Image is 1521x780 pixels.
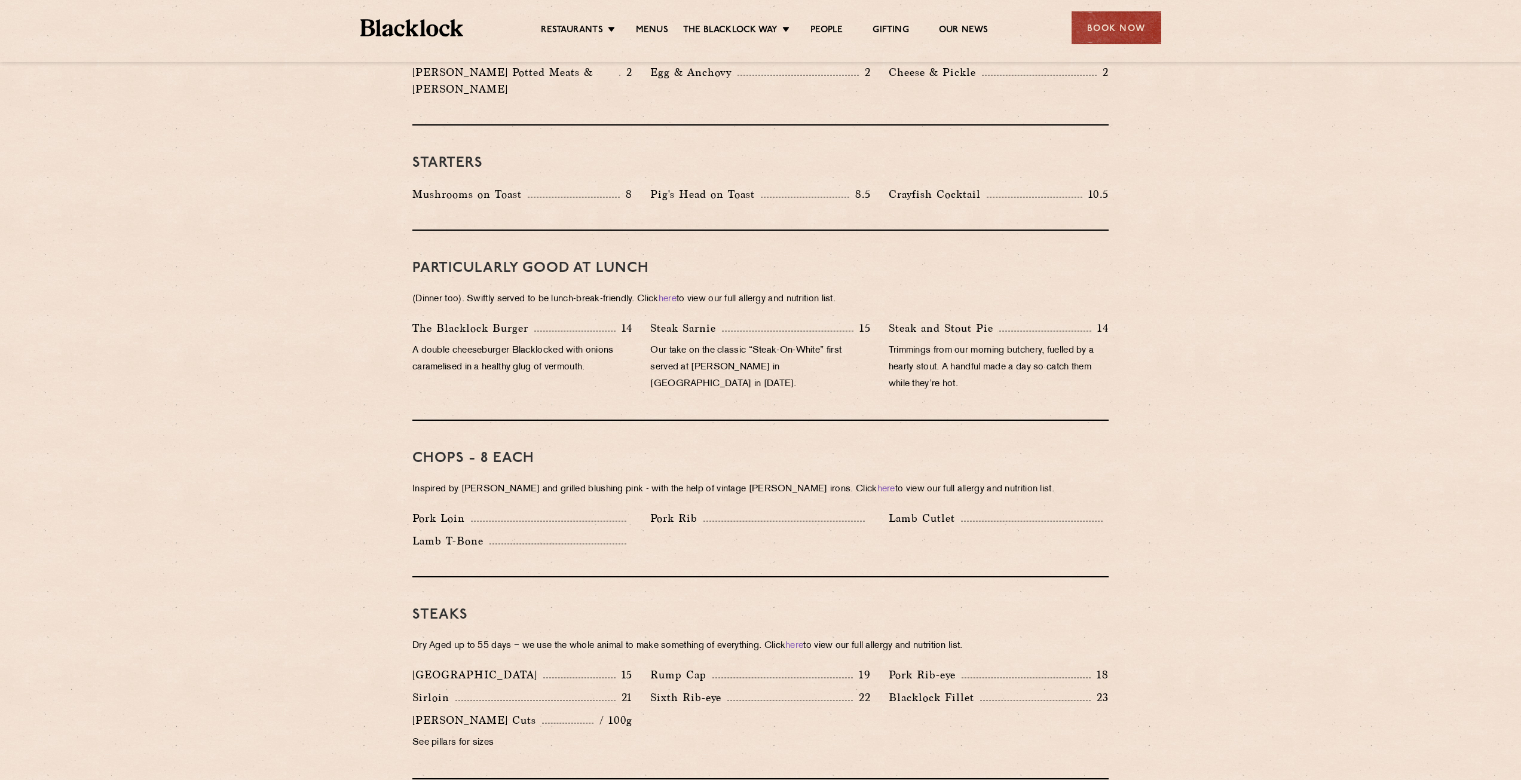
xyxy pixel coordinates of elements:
a: here [785,641,803,650]
p: 8.5 [849,186,871,202]
p: 2 [859,65,871,80]
p: / 100g [593,712,632,728]
p: Inspired by [PERSON_NAME] and grilled blushing pink - with the help of vintage [PERSON_NAME] iron... [412,481,1109,498]
a: here [659,295,677,304]
p: Egg & Anchovy [650,64,737,81]
p: Our take on the classic “Steak-On-White” first served at [PERSON_NAME] in [GEOGRAPHIC_DATA] in [D... [650,342,870,393]
h3: Steaks [412,607,1109,623]
p: Rump Cap [650,666,712,683]
p: 21 [616,690,633,705]
h3: Starters [412,155,1109,171]
div: Book Now [1072,11,1161,44]
a: Menus [636,25,668,38]
p: Steak and Stout Pie [889,320,999,337]
a: Gifting [873,25,908,38]
h3: Chops - 8 each [412,451,1109,466]
p: 10.5 [1082,186,1109,202]
p: Steak Sarnie [650,320,722,337]
p: 14 [1091,320,1109,336]
img: BL_Textured_Logo-footer-cropped.svg [360,19,464,36]
p: Sirloin [412,689,455,706]
a: Our News [939,25,989,38]
p: The Blacklock Burger [412,320,534,337]
p: Pig's Head on Toast [650,186,761,203]
p: Lamb T-Bone [412,533,489,549]
a: here [877,485,895,494]
p: 14 [616,320,633,336]
p: (Dinner too). Swiftly served to be lunch-break-friendly. Click to view our full allergy and nutri... [412,291,1109,308]
p: 23 [1091,690,1109,705]
p: 18 [1091,667,1109,683]
a: People [810,25,843,38]
p: 2 [620,65,632,80]
p: Pork Rib [650,510,703,527]
p: Blacklock Fillet [889,689,980,706]
p: Lamb Cutlet [889,510,961,527]
p: [PERSON_NAME] Potted Meats & [PERSON_NAME] [412,64,619,97]
p: 22 [853,690,871,705]
p: See pillars for sizes [412,735,632,751]
p: [GEOGRAPHIC_DATA] [412,666,543,683]
p: Cheese & Pickle [889,64,982,81]
p: Mushrooms on Toast [412,186,528,203]
p: A double cheeseburger Blacklocked with onions caramelised in a healthy glug of vermouth. [412,342,632,376]
p: Sixth Rib-eye [650,689,727,706]
p: 15 [853,320,871,336]
a: Restaurants [541,25,603,38]
p: 8 [620,186,632,202]
p: 2 [1097,65,1109,80]
p: Dry Aged up to 55 days − we use the whole animal to make something of everything. Click to view o... [412,638,1109,654]
p: Trimmings from our morning butchery, fuelled by a hearty stout. A handful made a day so catch the... [889,342,1109,393]
p: 15 [616,667,633,683]
p: Pork Loin [412,510,471,527]
p: [PERSON_NAME] Cuts [412,712,542,729]
p: Pork Rib-eye [889,666,962,683]
p: Crayfish Cocktail [889,186,987,203]
h3: PARTICULARLY GOOD AT LUNCH [412,261,1109,276]
a: The Blacklock Way [683,25,778,38]
p: 19 [853,667,871,683]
